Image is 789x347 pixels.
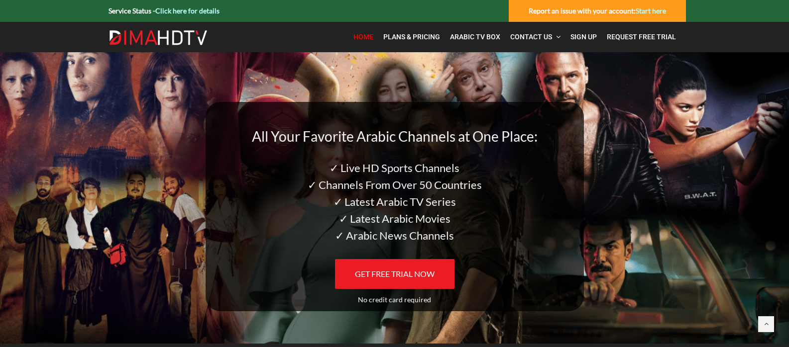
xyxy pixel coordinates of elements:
[353,33,373,41] span: Home
[636,6,666,15] a: Start here
[355,269,435,278] span: GET FREE TRIAL NOW
[383,33,440,41] span: Plans & Pricing
[450,33,500,41] span: Arabic TV Box
[358,295,431,304] span: No credit card required
[570,33,597,41] span: Sign Up
[348,27,378,47] a: Home
[155,6,220,15] a: Click here for details
[339,212,451,225] span: ✓ Latest Arabic Movies
[109,6,220,15] strong: Service Status -
[445,27,505,47] a: Arabic TV Box
[607,33,676,41] span: Request Free Trial
[378,27,445,47] a: Plans & Pricing
[758,316,774,332] a: Back to top
[510,33,552,41] span: Contact Us
[330,161,459,174] span: ✓ Live HD Sports Channels
[308,178,482,191] span: ✓ Channels From Over 50 Countries
[529,6,666,15] strong: Report an issue with your account:
[505,27,565,47] a: Contact Us
[252,128,538,145] span: All Your Favorite Arabic Channels at One Place:
[335,259,454,289] a: GET FREE TRIAL NOW
[335,229,454,242] span: ✓ Arabic News Channels
[334,195,456,208] span: ✓ Latest Arabic TV Series
[565,27,602,47] a: Sign Up
[602,27,681,47] a: Request Free Trial
[109,30,208,46] img: Dima HDTV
